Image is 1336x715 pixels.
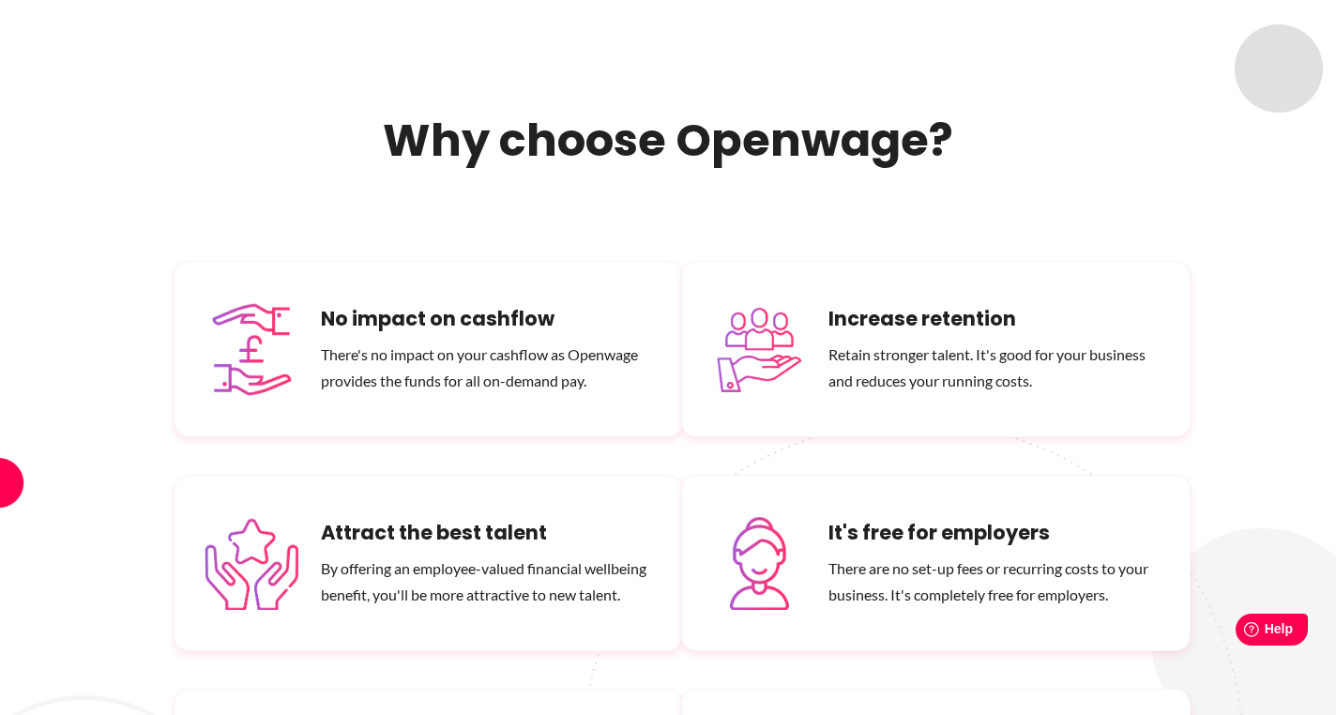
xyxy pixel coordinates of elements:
[321,342,652,394] p: There's no impact on your cashflow as Openwage provides the funds for all on-demand pay.
[321,304,652,334] h6: No impact on cashflow
[174,113,1162,169] h2: Why choose Openwage?
[712,302,806,396] img: increase-retention.png
[205,516,298,610] img: best-talent.png
[828,518,1160,548] h6: It's free for employers
[828,555,1160,608] p: There are no set-up fees or recurring costs to your business. It's completely free for employers.
[1169,606,1315,659] iframe: Help widget launcher
[321,518,652,548] h6: Attract the best talent
[828,342,1160,394] p: Retain stronger talent. It's good for your business and reduces your running costs.
[828,304,1160,334] h6: Increase retention
[321,555,652,608] p: By offering an employee-valued financial wellbeing benefit, you'll be more attractive to new talent.
[712,516,806,610] img: free-for-employers.png
[205,302,298,396] img: no-cashflow-impact.png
